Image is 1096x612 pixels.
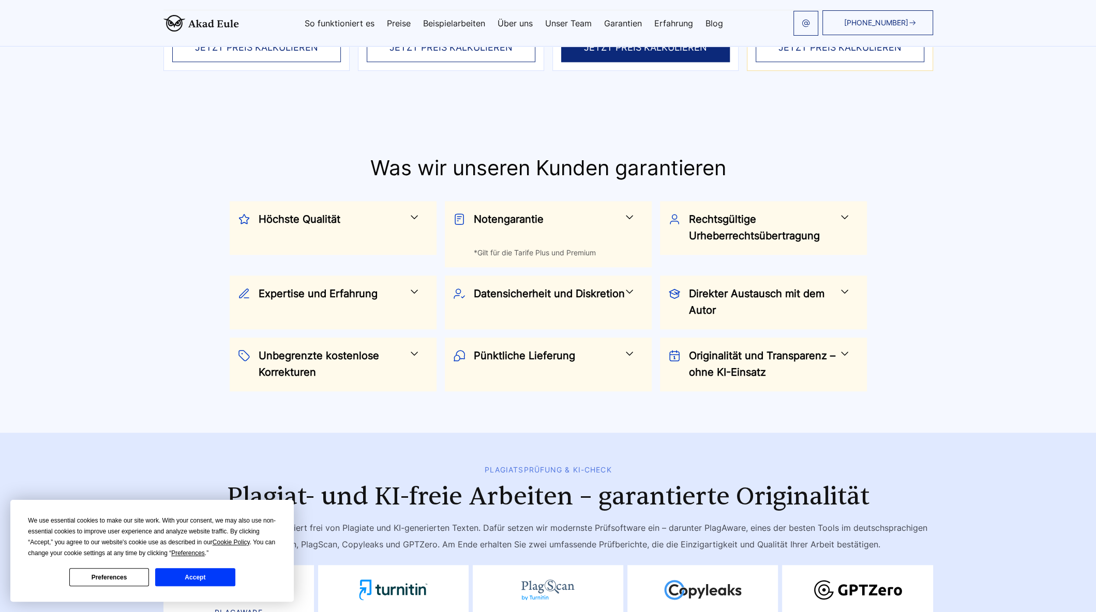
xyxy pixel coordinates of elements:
[238,287,250,300] img: Expertise und Erfahrung
[259,211,416,244] h3: Höchste Qualität
[474,347,632,380] h3: Pünktliche Lieferung
[654,19,693,27] a: Erfahrung
[259,347,416,380] h3: Unbegrenzte kostenlose Korrekturen
[561,33,730,62] div: JETZT PREIS KALKULIEREN
[844,19,908,27] span: [PHONE_NUMBER]
[689,347,847,380] h3: Originalität und Transparenz – ohne KI-Einsatz
[213,539,250,546] span: Cookie Policy
[822,10,933,35] a: [PHONE_NUMBER]
[155,568,235,586] button: Accept
[238,349,250,362] img: Unbegrenzte kostenlose Korrekturen
[367,33,535,62] div: JETZT PREIS KALKULIEREN
[604,19,642,27] a: Garantien
[545,19,592,27] a: Unser Team
[756,33,924,62] div: JETZT PREIS KALKULIEREN
[238,213,250,225] img: Höchste Qualität
[668,349,681,362] img: Originalität und Transparenz – ohne KI-Einsatz
[802,19,810,27] img: email
[69,568,149,586] button: Preferences
[163,15,239,32] img: logo
[259,285,416,318] h3: Expertise und Erfahrung
[10,500,294,602] div: Cookie Consent Prompt
[453,213,466,225] img: Notengarantie
[689,285,847,318] h3: Direkter Austausch mit dem Autor
[498,19,533,27] a: Über uns
[305,19,374,27] a: So funktioniert es
[28,515,276,559] div: We use essential cookies to make our site work. With your consent, we may also use non-essential ...
[423,19,485,27] a: Beispielarbeiten
[163,519,933,553] div: Alle unsere Arbeiten sind garantiert frei von Plagiate und KI-generierten Texten. Dafür setzen wi...
[474,247,643,259] div: *Gilt für die Tarife Plus und Premium
[163,482,933,511] h2: Plagiat- und KI-freie Arbeiten – garantierte Originalität
[171,549,205,557] span: Preferences
[387,19,411,27] a: Preise
[453,287,466,300] img: Datensicherheit und Diskretion
[668,287,681,300] img: Direkter Austausch mit dem Autor
[689,211,847,244] h3: Rechtsgültige Urheberrechtsübertragung
[172,33,341,62] div: JETZT PREIS KALKULIEREN
[474,285,632,318] h3: Datensicherheit und Diskretion
[163,466,933,474] div: Plagiatsprüfung & KI-Check
[474,211,632,244] h3: Notengarantie
[163,156,933,180] h2: Was wir unseren Kunden garantieren
[668,213,681,225] img: Rechtsgültige Urheberrechtsübertragung
[705,19,723,27] a: Blog
[453,349,466,362] img: Pünktliche Lieferung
